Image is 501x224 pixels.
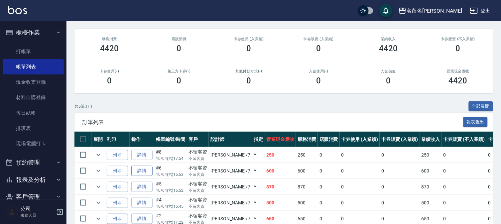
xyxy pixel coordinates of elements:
a: 現金收支登錄 [3,74,64,90]
td: Y [252,179,265,195]
p: 共 6 筆, 1 / 1 [74,103,93,109]
td: #5 [154,179,187,195]
td: 600 [296,163,318,179]
td: 0 [318,179,340,195]
h3: 4420 [100,44,119,53]
td: [PERSON_NAME] /7 [209,147,252,163]
a: 詳情 [131,166,153,176]
td: [PERSON_NAME] /7 [209,179,252,195]
a: 材料自購登錄 [3,90,64,105]
td: 250 [420,147,442,163]
button: 報表及分析 [3,171,64,188]
p: 10/04 (六) 15:45 [156,203,186,209]
td: #8 [154,147,187,163]
td: 0 [442,179,486,195]
a: 詳情 [131,198,153,208]
h5: 公司 [20,206,54,212]
td: 0 [442,147,486,163]
button: expand row [93,150,103,160]
h2: 卡券使用(-) [82,69,136,73]
button: 櫃檯作業 [3,24,64,41]
a: 詳情 [131,214,153,224]
th: 客戶 [187,132,209,147]
td: 0 [442,163,486,179]
td: #6 [154,163,187,179]
th: 營業現金應收 [265,132,296,147]
td: 250 [265,147,296,163]
button: 報表匯出 [463,117,488,127]
button: expand row [93,166,103,176]
div: 不留客資 [189,149,207,156]
div: 名留名[PERSON_NAME] [407,7,462,15]
h3: 0 [177,76,182,85]
th: 卡券使用 (入業績) [340,132,380,147]
button: 列印 [107,214,128,224]
a: 每日結帳 [3,105,64,121]
button: 登出 [467,5,493,17]
td: 870 [296,179,318,195]
p: 不留客資 [189,156,207,162]
h2: 卡券販賣 (入業績) [292,37,345,41]
p: 10/04 (六) 16:53 [156,171,186,177]
td: 0 [318,147,340,163]
td: 250 [296,147,318,163]
th: 業績收入 [420,132,442,147]
button: 列印 [107,198,128,208]
h3: 0 [177,44,182,53]
h2: 卡券使用 (入業績) [222,37,276,41]
h3: 0 [316,76,321,85]
button: 全部展開 [469,101,493,112]
span: 訂單列表 [82,119,463,126]
img: Logo [8,6,27,14]
td: 870 [420,179,442,195]
p: 不留客資 [189,187,207,193]
h3: 服務消費 [82,37,136,41]
td: 0 [380,163,420,179]
td: 500 [265,195,296,211]
h3: 0 [316,44,321,53]
h2: 其他付款方式(-) [222,69,276,73]
div: 不留客資 [189,212,207,219]
td: 600 [265,163,296,179]
th: 指定 [252,132,265,147]
a: 現場電腦打卡 [3,136,64,151]
th: 服務消費 [296,132,318,147]
button: expand row [93,182,103,192]
a: 報表匯出 [463,119,488,125]
th: 設計師 [209,132,252,147]
p: 不留客資 [189,171,207,177]
td: 500 [296,195,318,211]
th: 帳單編號/時間 [154,132,187,147]
td: 0 [340,163,380,179]
th: 操作 [130,132,154,147]
button: expand row [93,214,103,224]
a: 詳情 [131,182,153,192]
td: Y [252,147,265,163]
th: 店販消費 [318,132,340,147]
button: 客戶管理 [3,188,64,205]
a: 排班表 [3,121,64,136]
h2: 入金儲值 [361,69,415,73]
td: 600 [420,163,442,179]
button: 列印 [107,166,128,176]
td: 0 [340,179,380,195]
td: 0 [442,195,486,211]
th: 卡券販賣 (不入業績) [442,132,486,147]
p: 服務人員 [20,212,54,218]
button: 名留名[PERSON_NAME] [396,4,465,18]
div: 不留客資 [189,165,207,171]
h2: 業績收入 [361,37,415,41]
h2: 第三方卡券(-) [152,69,206,73]
th: 卡券販賣 (入業績) [380,132,420,147]
h2: 店販消費 [152,37,206,41]
a: 打帳單 [3,44,64,59]
td: 0 [380,179,420,195]
td: 0 [318,195,340,211]
th: 展開 [92,132,105,147]
img: Person [5,205,19,219]
h2: 入金使用(-) [292,69,345,73]
button: expand row [93,198,103,208]
td: Y [252,163,265,179]
td: 0 [340,195,380,211]
p: 10/04 (六) 16:52 [156,187,186,193]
